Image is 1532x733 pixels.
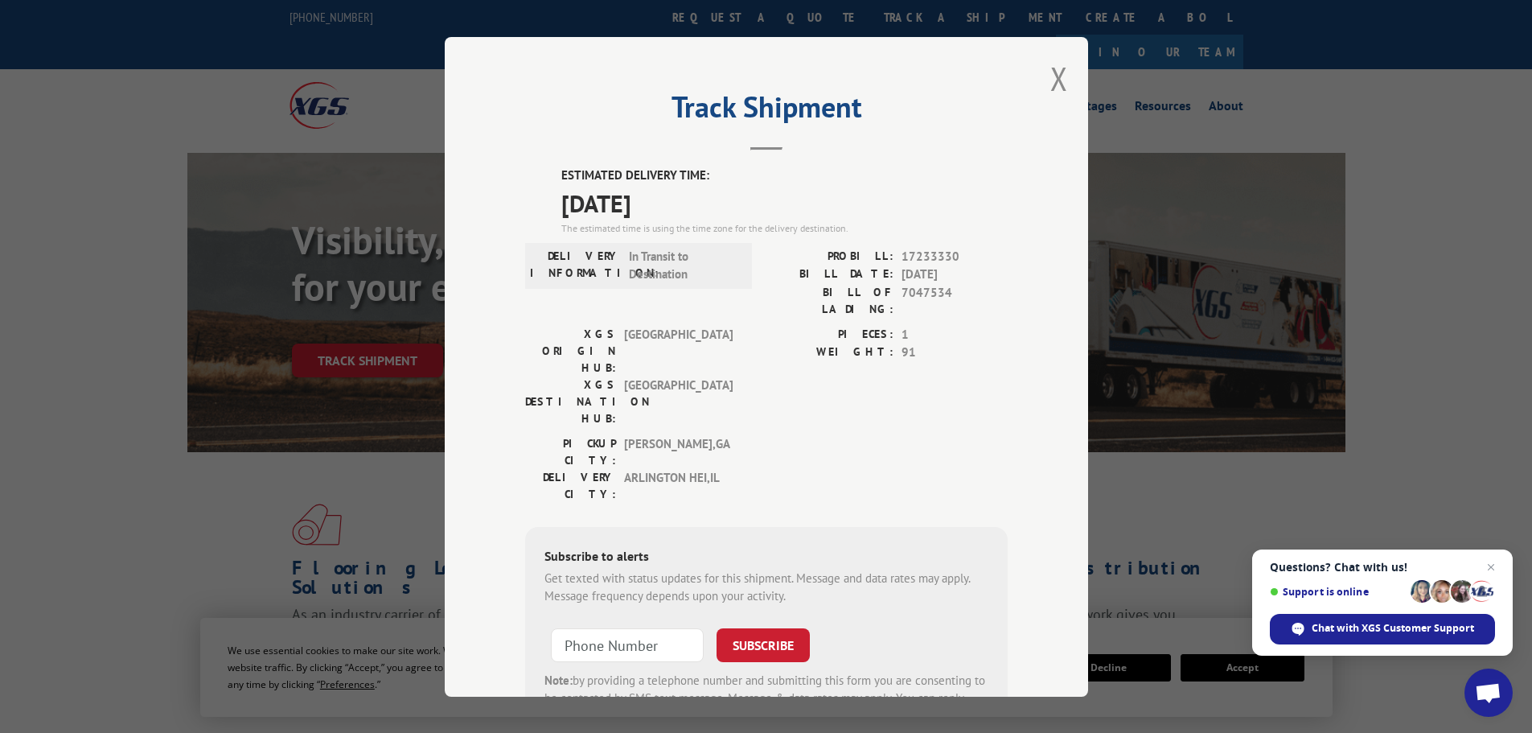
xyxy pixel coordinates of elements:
span: ARLINGTON HEI , IL [624,468,733,502]
label: PIECES: [766,325,893,344]
label: BILL OF LADING: [766,283,893,317]
label: XGS DESTINATION HUB: [525,376,616,426]
div: by providing a telephone number and submitting this form you are consenting to be contacted by SM... [544,671,988,726]
button: Close modal [1050,57,1068,100]
div: Get texted with status updates for this shipment. Message and data rates may apply. Message frequ... [544,569,988,605]
label: XGS ORIGIN HUB: [525,325,616,376]
label: DELIVERY CITY: [525,468,616,502]
span: Chat with XGS Customer Support [1312,621,1474,636]
span: [GEOGRAPHIC_DATA] [624,376,733,426]
label: ESTIMATED DELIVERY TIME: [561,167,1008,185]
input: Phone Number [551,628,704,661]
div: Chat with XGS Customer Support [1270,614,1495,644]
span: [PERSON_NAME] , GA [624,434,733,468]
span: Support is online [1270,586,1405,598]
strong: Note: [544,672,573,687]
label: DELIVERY INFORMATION: [530,247,621,283]
span: [DATE] [561,184,1008,220]
span: [GEOGRAPHIC_DATA] [624,325,733,376]
label: PROBILL: [766,247,893,266]
span: 17233330 [902,247,1008,266]
span: In Transit to Destination [629,247,737,283]
button: SUBSCRIBE [717,628,810,661]
span: [DATE] [902,266,1008,284]
span: Questions? Chat with us! [1270,561,1495,574]
span: Close chat [1481,558,1501,577]
h2: Track Shipment [525,96,1008,126]
label: PICKUP CITY: [525,434,616,468]
label: BILL DATE: [766,266,893,284]
span: 91 [902,344,1008,362]
div: Open chat [1464,669,1513,717]
div: The estimated time is using the time zone for the delivery destination. [561,220,1008,235]
div: Subscribe to alerts [544,546,988,569]
span: 1 [902,325,1008,344]
span: 7047534 [902,283,1008,317]
label: WEIGHT: [766,344,893,362]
